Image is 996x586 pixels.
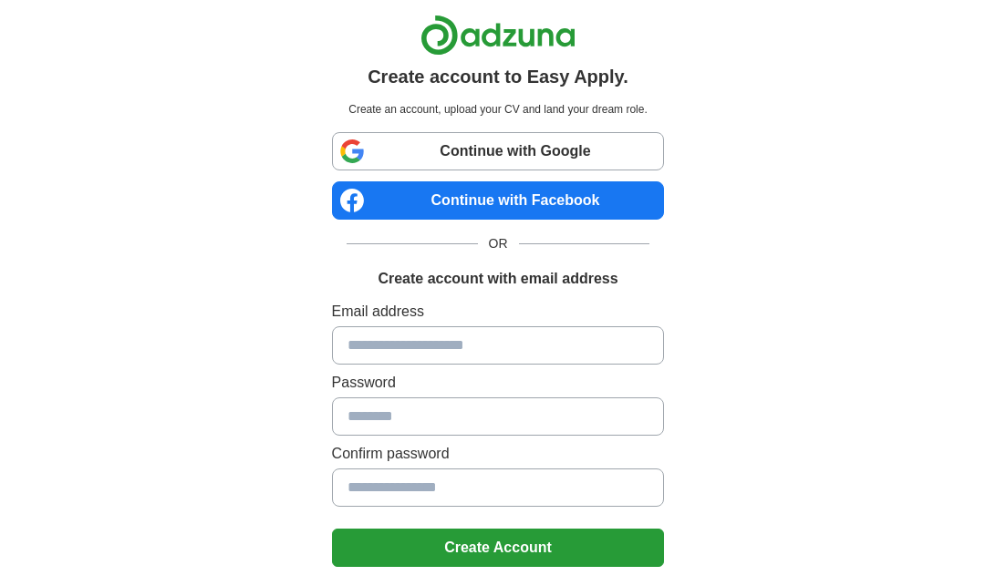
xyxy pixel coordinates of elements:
label: Password [332,372,665,394]
label: Confirm password [332,443,665,465]
p: Create an account, upload your CV and land your dream role. [336,101,661,118]
img: Adzuna logo [420,15,576,56]
button: Create Account [332,529,665,567]
span: OR [478,234,519,253]
h1: Create account to Easy Apply. [368,63,628,90]
label: Email address [332,301,665,323]
h1: Create account with email address [378,268,617,290]
a: Continue with Facebook [332,181,665,220]
a: Continue with Google [332,132,665,170]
